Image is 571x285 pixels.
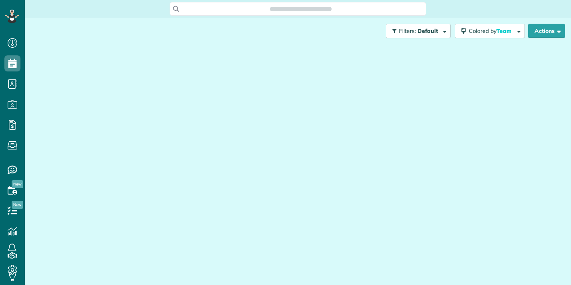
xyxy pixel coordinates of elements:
span: Colored by [469,27,514,35]
span: Default [417,27,439,35]
span: Team [496,27,513,35]
span: Filters: [399,27,416,35]
span: New [12,201,23,209]
button: Actions [528,24,565,38]
button: Filters: Default [386,24,451,38]
button: Colored byTeam [455,24,525,38]
span: Search ZenMaid… [278,5,323,13]
a: Filters: Default [382,24,451,38]
span: New [12,180,23,188]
